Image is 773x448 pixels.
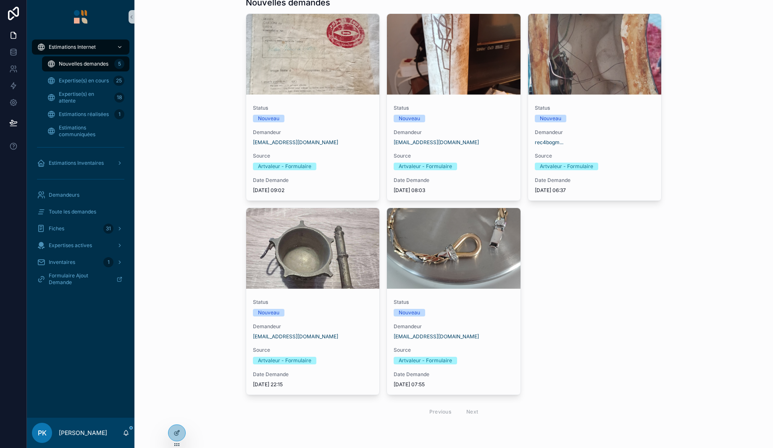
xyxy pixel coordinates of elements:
[59,124,121,138] span: Estimations communiquées
[535,153,655,159] span: Source
[59,429,107,437] p: [PERSON_NAME]
[27,34,134,298] div: scrollable content
[32,187,129,203] a: Demandeurs
[535,187,655,194] span: [DATE] 06:37
[42,90,129,105] a: Expertise(s) en attente18
[258,357,311,364] div: Artvaleur - Formulaire
[253,299,373,306] span: Status
[32,238,129,253] a: Expertises actives
[246,208,380,395] a: StatusNouveauDemandeur[EMAIL_ADDRESS][DOMAIN_NAME]SourceArtvaleur - FormulaireDate Demande[DATE] ...
[535,105,655,111] span: Status
[32,255,129,270] a: Inventaires1
[59,111,109,118] span: Estimations réalisées
[258,309,279,316] div: Nouveau
[114,59,124,69] div: 5
[394,371,514,378] span: Date Demande
[246,14,380,95] div: IMG20250830085917.jpg
[113,76,124,86] div: 25
[49,160,104,166] span: Estimations Inventaires
[49,225,64,232] span: Fiches
[387,208,521,289] div: 1000028483.jpg
[399,115,420,122] div: Nouveau
[394,187,514,194] span: [DATE] 08:03
[253,347,373,353] span: Source
[394,347,514,353] span: Source
[42,73,129,88] a: Expertise(s) en cours25
[42,124,129,139] a: Estimations communiquées
[394,177,514,184] span: Date Demande
[42,107,129,122] a: Estimations réalisées1
[394,153,514,159] span: Source
[253,129,373,136] span: Demandeur
[103,224,113,234] div: 31
[38,428,47,438] span: PK
[32,40,129,55] a: Estimations Internet
[103,257,113,267] div: 1
[253,381,373,388] span: [DATE] 22:15
[399,309,420,316] div: Nouveau
[253,139,338,146] a: [EMAIL_ADDRESS][DOMAIN_NAME]
[49,44,96,50] span: Estimations Internet
[386,208,521,395] a: StatusNouveauDemandeur[EMAIL_ADDRESS][DOMAIN_NAME]SourceArtvaleur - FormulaireDate Demande[DATE] ...
[32,271,129,287] a: Formulaire Ajout Demande
[49,259,75,266] span: Inventaires
[59,91,111,104] span: Expertise(s) en attente
[394,139,479,146] a: [EMAIL_ADDRESS][DOMAIN_NAME]
[246,208,380,289] div: 541173293_1499299308162038_8965016251177308456_n.jpg
[253,177,373,184] span: Date Demande
[535,177,655,184] span: Date Demande
[535,129,655,136] span: Demandeur
[394,333,479,340] a: [EMAIL_ADDRESS][DOMAIN_NAME]
[399,357,452,364] div: Artvaleur - Formulaire
[49,242,92,249] span: Expertises actives
[386,13,521,201] a: StatusNouveauDemandeur[EMAIL_ADDRESS][DOMAIN_NAME]SourceArtvaleur - FormulaireDate Demande[DATE] ...
[253,371,373,378] span: Date Demande
[74,10,87,24] img: App logo
[399,163,452,170] div: Artvaleur - Formulaire
[258,115,279,122] div: Nouveau
[253,323,373,330] span: Demandeur
[49,192,79,198] span: Demandeurs
[253,333,338,340] a: [EMAIL_ADDRESS][DOMAIN_NAME]
[535,139,563,146] a: rec4bogm...
[253,105,373,111] span: Status
[32,221,129,236] a: Fiches31
[59,61,108,67] span: Nouvelles demandes
[59,77,109,84] span: Expertise(s) en cours
[258,163,311,170] div: Artvaleur - Formulaire
[253,153,373,159] span: Source
[114,109,124,119] div: 1
[394,129,514,136] span: Demandeur
[32,155,129,171] a: Estimations Inventaires
[114,92,124,103] div: 18
[540,163,593,170] div: Artvaleur - Formulaire
[540,115,561,122] div: Nouveau
[528,14,662,95] div: 1000009433.jpg
[246,13,380,201] a: StatusNouveauDemandeur[EMAIL_ADDRESS][DOMAIN_NAME]SourceArtvaleur - FormulaireDate Demande[DATE] ...
[42,56,129,71] a: Nouvelles demandes5
[49,272,110,286] span: Formulaire Ajout Demande
[528,13,662,201] a: StatusNouveauDemandeurrec4bogm...SourceArtvaleur - FormulaireDate Demande[DATE] 06:37
[32,204,129,219] a: Toute les demandes
[394,105,514,111] span: Status
[394,381,514,388] span: [DATE] 07:55
[394,323,514,330] span: Demandeur
[253,187,373,194] span: [DATE] 09:02
[387,14,521,95] div: 1000000039.jpg
[394,299,514,306] span: Status
[49,208,96,215] span: Toute les demandes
